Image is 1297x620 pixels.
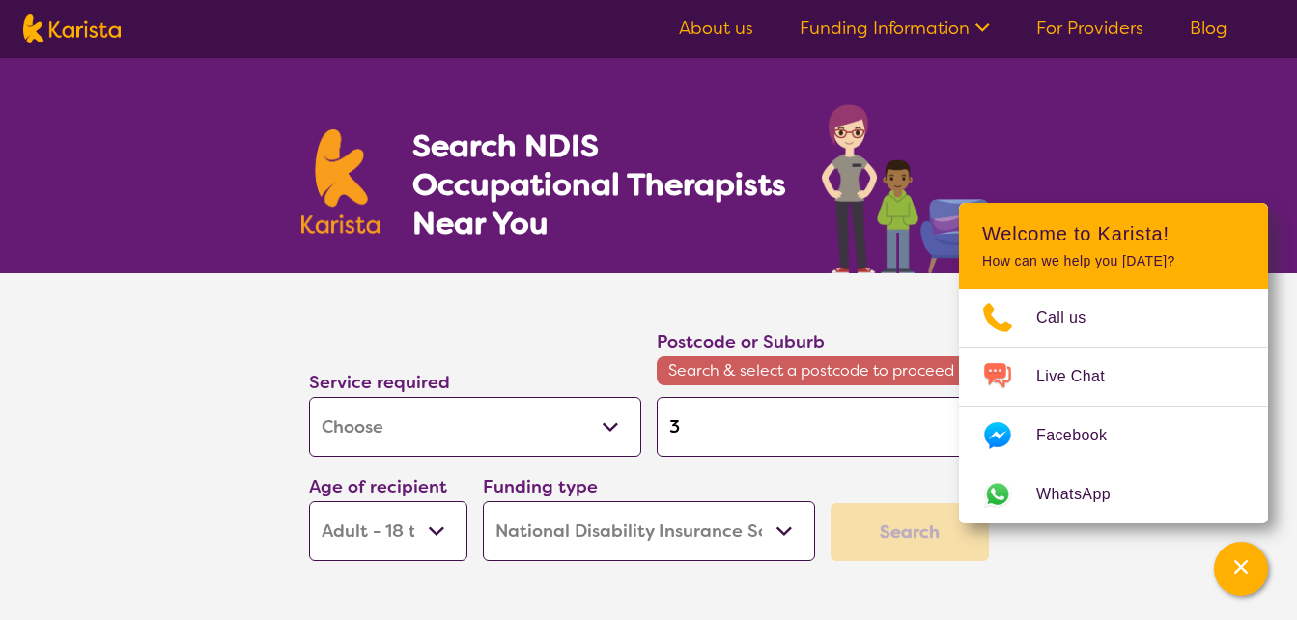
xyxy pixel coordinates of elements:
[1036,421,1130,450] span: Facebook
[483,475,598,498] label: Funding type
[1036,303,1110,332] span: Call us
[1036,16,1143,40] a: For Providers
[982,253,1245,269] p: How can we help you [DATE]?
[1036,480,1134,509] span: WhatsApp
[959,203,1268,523] div: Channel Menu
[657,356,989,385] span: Search & select a postcode to proceed
[959,289,1268,523] ul: Choose channel
[959,465,1268,523] a: Web link opens in a new tab.
[679,16,753,40] a: About us
[982,222,1245,245] h2: Welcome to Karista!
[1214,542,1268,596] button: Channel Menu
[309,475,447,498] label: Age of recipient
[23,14,121,43] img: Karista logo
[800,16,990,40] a: Funding Information
[822,104,997,273] img: occupational-therapy
[412,127,788,242] h1: Search NDIS Occupational Therapists Near You
[1190,16,1227,40] a: Blog
[301,129,381,234] img: Karista logo
[657,397,989,457] input: Type
[657,330,825,353] label: Postcode or Suburb
[1036,362,1128,391] span: Live Chat
[309,371,450,394] label: Service required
